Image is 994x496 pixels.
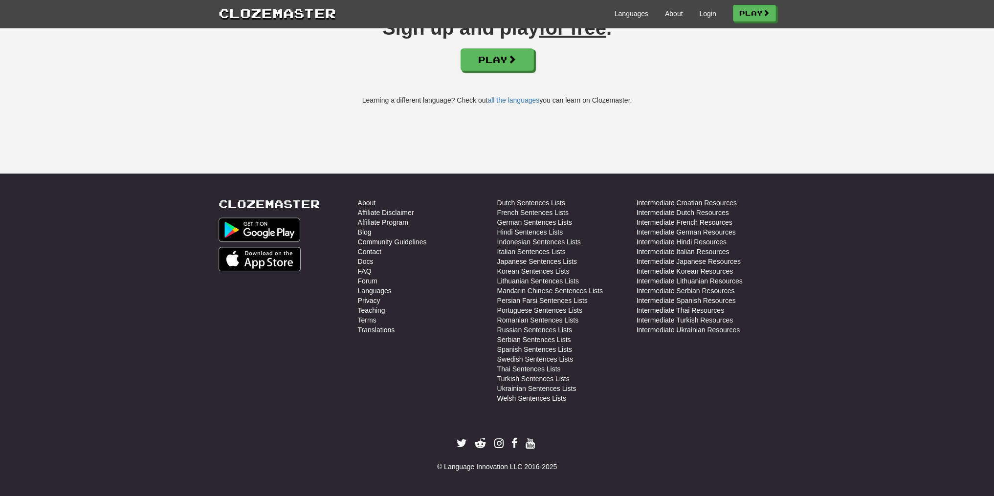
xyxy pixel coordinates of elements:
[637,325,740,335] a: Intermediate Ukrainian Resources
[497,374,570,384] a: Turkish Sentences Lists
[358,227,372,237] a: Blog
[358,237,427,247] a: Community Guidelines
[637,227,736,237] a: Intermediate German Resources
[358,247,381,257] a: Contact
[497,296,588,305] a: Persian Farsi Sentences Lists
[219,217,301,242] img: Get it on Google Play
[358,217,408,227] a: Affiliate Program
[497,266,570,276] a: Korean Sentences Lists
[637,257,741,266] a: Intermediate Japanese Resources
[497,208,569,217] a: French Sentences Lists
[497,335,571,345] a: Serbian Sentences Lists
[219,462,776,472] div: © Language Innovation LLC 2016-2025
[637,315,733,325] a: Intermediate Turkish Resources
[497,276,579,286] a: Lithuanian Sentences Lists
[497,237,581,247] a: Indonesian Sentences Lists
[358,276,377,286] a: Forum
[637,276,743,286] a: Intermediate Lithuanian Resources
[497,286,603,296] a: Mandarin Chinese Sentences Lists
[497,305,582,315] a: Portuguese Sentences Lists
[358,257,374,266] a: Docs
[637,217,732,227] a: Intermediate French Resources
[358,286,392,296] a: Languages
[358,266,372,276] a: FAQ
[637,198,737,208] a: Intermediate Croatian Resources
[665,9,683,19] a: About
[637,247,729,257] a: Intermediate Italian Resources
[497,217,572,227] a: German Sentences Lists
[733,5,776,22] a: Play
[358,315,376,325] a: Terms
[637,208,729,217] a: Intermediate Dutch Resources
[497,354,574,364] a: Swedish Sentences Lists
[497,325,572,335] a: Russian Sentences Lists
[219,247,301,271] img: Get it on App Store
[637,266,733,276] a: Intermediate Korean Resources
[358,296,380,305] a: Privacy
[497,247,566,257] a: Italian Sentences Lists
[637,296,736,305] a: Intermediate Spanish Resources
[219,4,336,22] a: Clozemaster
[219,198,320,210] a: Clozemaster
[497,345,572,354] a: Spanish Sentences Lists
[497,198,565,208] a: Dutch Sentences Lists
[219,95,776,105] div: Learning a different language? Check out you can learn on Clozemaster.
[461,48,534,71] a: Play
[497,315,579,325] a: Romanian Sentences Lists
[637,237,727,247] a: Intermediate Hindi Resources
[497,364,561,374] a: Thai Sentences Lists
[637,305,725,315] a: Intermediate Thai Resources
[358,198,376,208] a: About
[615,9,648,19] a: Languages
[497,257,577,266] a: Japanese Sentences Lists
[358,325,395,335] a: Translations
[497,227,563,237] a: Hindi Sentences Lists
[358,208,414,217] a: Affiliate Disclaimer
[699,9,716,19] a: Login
[487,96,539,104] a: all the languages
[358,305,385,315] a: Teaching
[497,384,576,393] a: Ukrainian Sentences Lists
[497,393,566,403] a: Welsh Sentences Lists
[637,286,735,296] a: Intermediate Serbian Resources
